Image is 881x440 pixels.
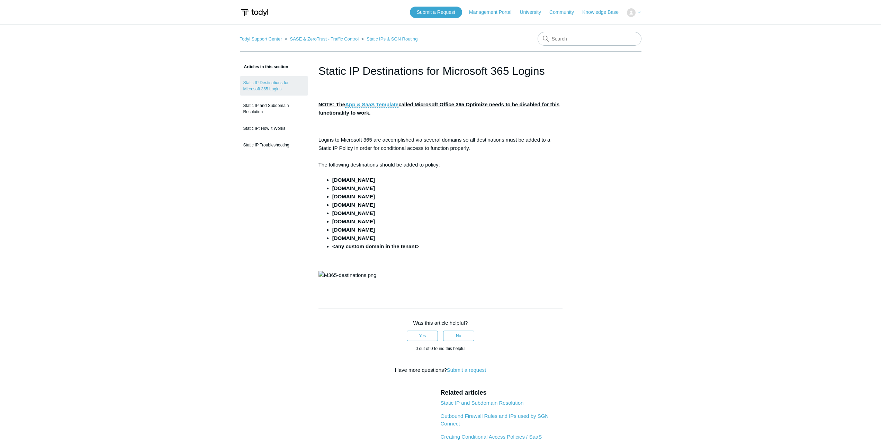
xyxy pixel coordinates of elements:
a: Static IP and Subdomain Resolution [440,400,523,406]
a: Static IPs & SGN Routing [367,36,417,42]
a: Community [549,9,581,16]
strong: [DOMAIN_NAME] [332,210,375,216]
strong: NOTE: The called Microsoft Office 365 Optimize needs to be disabled for this functionality to work. [318,101,560,116]
strong: <any custom domain in the tenant> [332,243,420,249]
a: University [520,9,548,16]
strong: [DOMAIN_NAME] [332,177,375,183]
a: Submit a Request [410,7,462,18]
button: This article was helpful [407,331,438,341]
li: SASE & ZeroTrust - Traffic Control [283,36,360,42]
a: Management Portal [469,9,518,16]
strong: [DOMAIN_NAME] [332,185,375,191]
a: Static IP: How it Works [240,122,308,135]
strong: [DOMAIN_NAME] [332,218,375,224]
div: Have more questions? [318,366,563,374]
a: Outbound Firewall Rules and IPs used by SGN Connect [440,413,549,427]
input: Search [538,32,641,46]
h2: Related articles [440,388,563,397]
a: Static IP and Subdomain Resolution [240,99,308,118]
a: SASE & ZeroTrust - Traffic Control [290,36,359,42]
h1: Static IP Destinations for Microsoft 365 Logins [318,63,563,79]
a: Submit a request [447,367,486,373]
a: Knowledge Base [582,9,626,16]
img: Todyl Support Center Help Center home page [240,6,269,19]
li: Static IPs & SGN Routing [360,36,418,42]
img: M365-destinations.png [318,271,377,279]
a: App & SaaS Template [345,101,398,108]
strong: [DOMAIN_NAME] [332,227,375,233]
a: Static IP Destinations for Microsoft 365 Logins [240,76,308,96]
a: Static IP Troubleshooting [240,138,308,152]
span: Was this article helpful? [413,320,468,326]
strong: [DOMAIN_NAME] [332,202,375,208]
a: Todyl Support Center [240,36,282,42]
li: Todyl Support Center [240,36,284,42]
strong: [DOMAIN_NAME] [332,235,375,241]
span: Articles in this section [240,64,288,69]
button: This article was not helpful [443,331,474,341]
p: Logins to Microsoft 365 are accomplished via several domains so all destinations must be added to... [318,136,563,169]
span: 0 out of 0 found this helpful [415,346,465,351]
strong: [DOMAIN_NAME] [332,194,375,199]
